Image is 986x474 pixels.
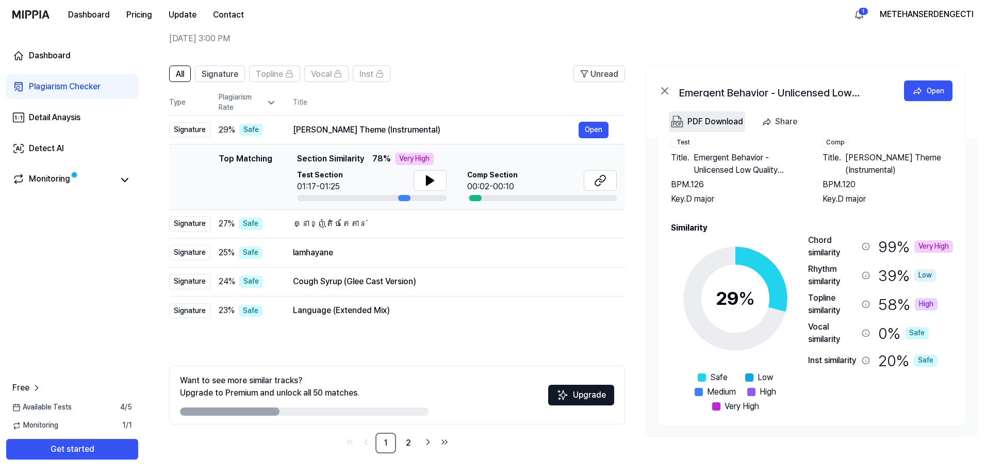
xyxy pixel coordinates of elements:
h2: Similarity [671,222,953,234]
span: [PERSON_NAME] Theme (Instrumental) [845,152,954,176]
button: Dashboard [60,5,118,25]
span: Unread [590,68,618,80]
img: logo [12,10,50,19]
button: 알림1 [851,6,867,23]
div: BPM. 126 [671,178,802,191]
button: Unread [573,66,625,82]
a: Detect AI [6,136,138,161]
div: Chord similarity [808,234,858,259]
span: 27 % [219,218,235,230]
span: Vocal [311,68,332,80]
a: Update [160,1,205,29]
div: 1 [858,7,868,15]
div: Signature [169,245,210,260]
span: Inst [359,68,373,80]
span: Safe [710,371,728,384]
span: 4 / 5 [120,402,132,413]
button: Vocal [304,66,349,82]
div: គ្នាខ្ញុំតិចតែតាន់ [293,218,609,230]
span: Emergent Behavior - Unlicensed Low Quality Preview [music] [694,152,802,176]
button: All [169,66,191,82]
div: Detect AI [29,142,64,155]
a: Open [579,122,609,138]
div: Want to see more similar tracks? Upgrade to Premium and unlock all 50 matches. [180,374,359,399]
span: Monitoring [12,420,58,431]
button: Contact [205,5,252,25]
span: Test Section [297,170,343,181]
span: Section Similarity [297,153,364,165]
div: Safe [905,327,929,339]
div: Safe [239,247,262,259]
div: 0 % [878,321,929,346]
button: METEHANSERDENGECTI [880,8,974,21]
span: 78 % [372,153,391,165]
span: 25 % [219,247,235,259]
div: Safe [239,218,262,230]
div: Monitoring [29,173,70,187]
nav: pagination [169,433,625,453]
span: High [760,386,776,398]
div: Signature [169,303,210,319]
a: Go to first page [342,435,357,449]
div: Detail Anaysis [29,111,80,124]
span: Topline [256,68,283,80]
div: Plagiarism Checker [29,80,101,93]
div: 39 % [878,263,936,288]
button: PDF Download [669,111,745,132]
img: PDF Download [671,116,683,128]
a: 2 [398,433,419,453]
span: Title . [671,152,689,176]
img: 알림 [853,8,865,21]
span: Available Tests [12,402,72,413]
button: Share [758,111,806,132]
span: 24 % [219,275,235,288]
div: PDF Download [687,115,743,128]
div: Plagiarism Rate [219,92,276,112]
span: % [738,287,755,309]
button: Pricing [118,5,160,25]
a: Free [12,382,42,394]
div: Signature [169,122,210,138]
button: Get started [6,439,138,460]
div: 00:02-00:10 [467,181,518,193]
div: Rhythm similarity [808,263,858,288]
div: High [915,298,938,310]
div: Key. D major [823,193,954,205]
div: Signature [169,274,210,289]
div: Open [927,85,944,96]
div: Cough Syrup (Glee Cast Version) [293,275,609,288]
a: Detail Anaysis [6,105,138,130]
div: Language (Extended Mix) [293,304,609,317]
span: 29 % [219,124,235,136]
a: Go to last page [437,435,452,449]
a: Plagiarism Checker [6,74,138,99]
div: Comp [823,138,848,148]
div: 20 % [878,350,938,371]
div: Safe [239,124,263,136]
span: 1 / 1 [122,420,132,431]
div: Safe [914,354,938,367]
button: Open [904,80,952,101]
div: 29 [716,285,755,313]
div: Test [671,138,696,148]
div: Key. D major [671,193,802,205]
div: Low [914,269,936,282]
h2: [DATE] 3:00 PM [169,32,907,45]
div: Safe [239,275,263,288]
span: Comp Section [467,170,518,181]
div: Top Matching [219,153,272,201]
th: Type [169,90,210,116]
div: Very High [395,153,434,165]
a: Song InfoTestTitle.Emergent Behavior - Unlicensed Low Quality Preview [music]BPM.126Key.D majorCo... [646,138,978,435]
div: [PERSON_NAME] Theme (Instrumental) [293,124,579,136]
div: Vocal similarity [808,321,858,346]
div: Emergent Behavior - Unlicensed Low Quality Preview [music] [679,85,885,97]
span: Title . [823,152,841,176]
span: Very High [725,400,759,413]
div: Very High [914,240,953,253]
div: lamhayane [293,247,609,259]
div: Safe [239,305,262,317]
